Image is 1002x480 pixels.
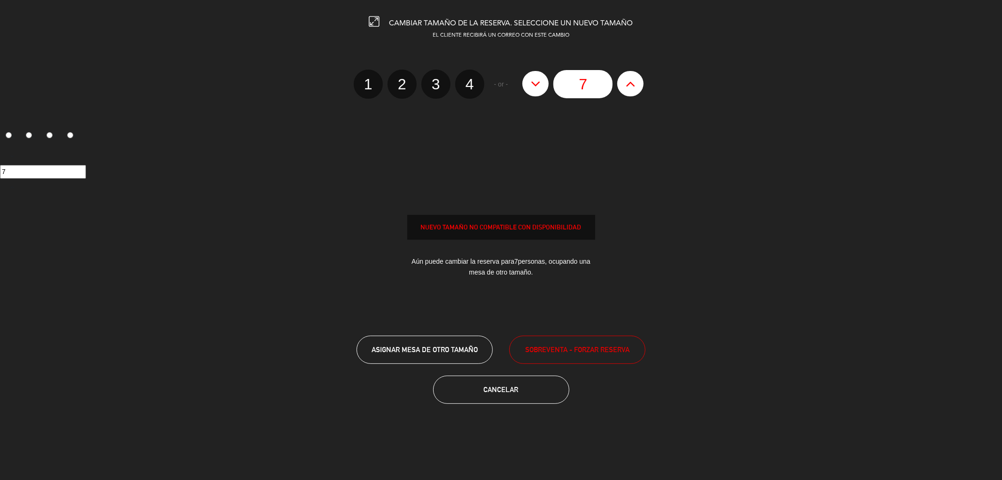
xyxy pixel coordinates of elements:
span: EL CLIENTE RECIBIRÁ UN CORREO CON ESTE CAMBIO [433,33,569,38]
label: 2 [21,128,41,144]
label: 4 [62,128,82,144]
input: 2 [26,132,32,138]
div: Aún puede cambiar la reserva para personas, ocupando una mesa de otro tamaño. [407,249,595,285]
label: 2 [388,70,417,99]
label: 1 [354,70,383,99]
button: SOBREVENTA - FORZAR RESERVA [509,336,645,364]
span: - or - [494,79,508,90]
span: Cancelar [484,386,519,393]
span: ASIGNAR MESA DE OTRO TAMAÑO [372,346,478,354]
label: 3 [421,70,451,99]
button: ASIGNAR MESA DE OTRO TAMAÑO [357,336,493,364]
label: 4 [455,70,484,99]
span: SOBREVENTA - FORZAR RESERVA [525,344,629,355]
label: 3 [41,128,62,144]
input: 4 [67,132,73,138]
span: 7 [514,258,518,265]
button: Cancelar [433,376,569,404]
span: CAMBIAR TAMAÑO DE LA RESERVA. SELECCIONE UN NUEVO TAMAÑO [389,20,633,27]
div: NUEVO TAMAÑO NO COMPATIBLE CON DISPONIBILIDAD [408,222,595,233]
input: 1 [6,132,12,138]
input: 3 [47,132,53,138]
